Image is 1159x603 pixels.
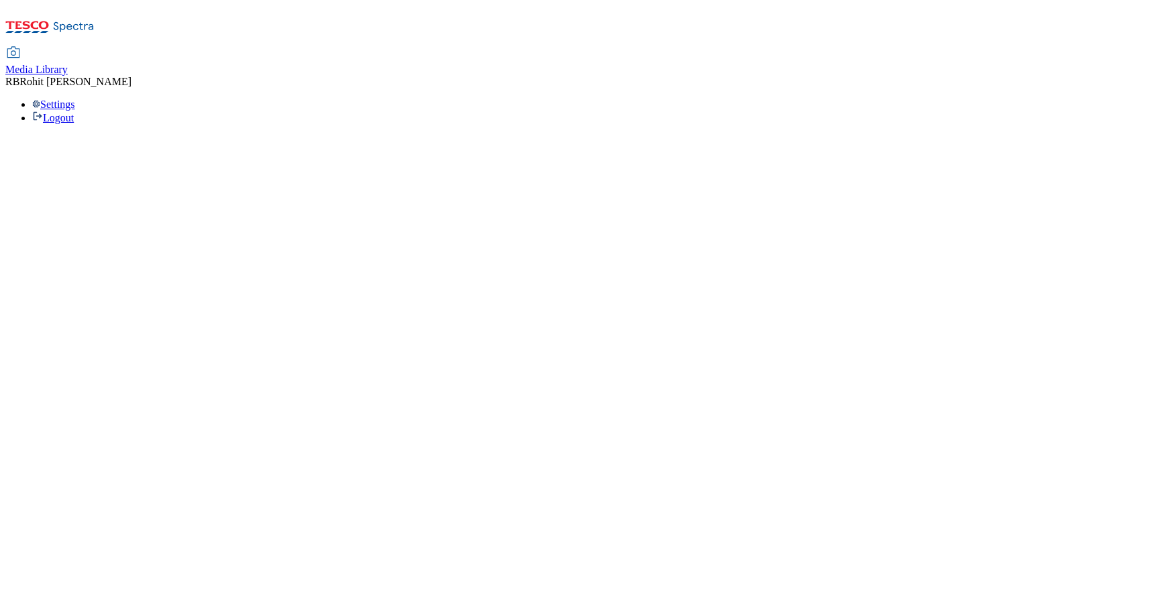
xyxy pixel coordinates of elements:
a: Settings [32,99,75,110]
span: Rohit [PERSON_NAME] [19,76,131,87]
span: RB [5,76,19,87]
a: Logout [32,112,74,123]
span: Media Library [5,64,68,75]
a: Media Library [5,48,68,76]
